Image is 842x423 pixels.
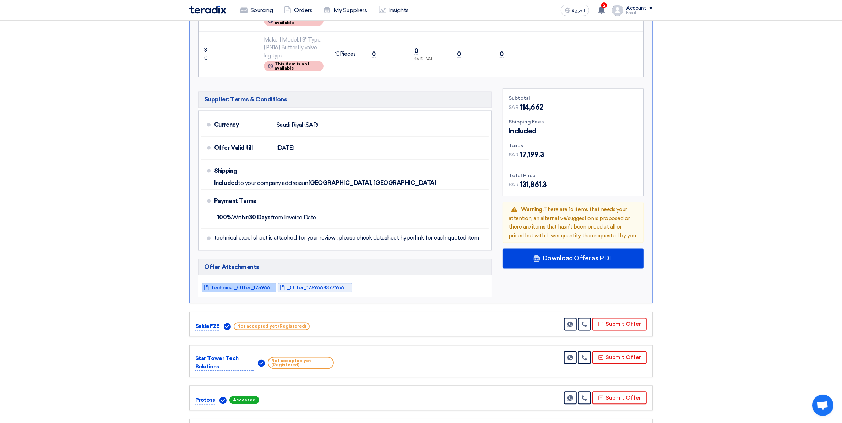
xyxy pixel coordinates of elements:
[520,149,544,160] span: 17,199.3
[414,56,446,62] div: (15 %) VAT
[592,391,647,404] button: Submit Offer
[335,51,340,57] span: 10
[277,118,318,132] div: Saudi Riyal (SAR)
[329,31,366,77] td: Pieces
[258,359,265,367] img: Verified Account
[521,206,543,213] span: Warning:
[626,11,653,15] div: Khalil
[195,355,254,371] p: Star Tower Tech Solutions
[626,5,646,11] div: Account
[214,116,271,133] div: Currency
[217,214,232,221] strong: 100%
[372,50,376,58] span: 0
[275,16,319,25] span: This item is not available
[592,318,647,330] button: Submit Offer
[211,285,275,290] span: Technical_Offer_1759668232987.pdf
[509,142,638,149] div: Taxes
[202,283,276,292] a: Technical_Offer_1759668232987.pdf
[195,396,215,405] p: Protoss
[275,62,319,70] span: This item is not available
[500,50,504,58] span: 0
[509,206,637,239] span: There are 16 items that needs your attention, an alternative/suggestion is proposed or there are ...
[520,102,543,112] span: 114,662
[509,151,519,159] span: SAR
[308,180,436,187] span: [GEOGRAPHIC_DATA], [GEOGRAPHIC_DATA]
[414,47,418,55] span: 0
[561,5,589,16] button: العربية
[238,180,308,187] span: to your company address in
[198,259,492,275] h5: Offer Attachments
[198,91,492,108] h5: Supplier: Terms & Conditions
[509,118,638,126] div: Shipping Fees
[214,139,271,156] div: Offer Valid till
[318,2,373,18] a: My Suppliers
[277,144,294,152] span: [DATE]
[189,6,226,14] img: Teradix logo
[812,395,833,416] div: Open chat
[219,397,227,404] img: Verified Account
[234,322,310,330] span: Not accepted yet (Registered)
[235,2,278,18] a: Sourcing
[278,2,318,18] a: Orders
[214,180,238,187] span: Included
[572,8,585,13] span: العربية
[509,104,519,111] span: SAR
[199,31,210,77] td: 30
[249,214,271,221] u: 30 Days
[268,357,334,369] span: Not accepted yet (Registered)
[601,2,607,8] span: 2
[195,322,219,331] p: Sakla FZE
[509,181,519,188] span: SAR
[214,163,271,180] div: Shipping
[509,172,638,179] div: Total Price
[287,285,351,290] span: _Offer_1759668377966.pdf
[217,214,317,221] span: Within from Invoice Date.
[509,94,638,102] div: Subtotal
[214,234,479,241] span: technical excel sheet is attached for your review ..please check datasheet hyperlink for each quo...
[224,323,231,330] img: Verified Account
[592,351,647,364] button: Submit Offer
[542,255,613,262] span: Download Offer as PDF
[373,2,414,18] a: Insights
[509,126,537,136] span: Included
[457,50,461,58] span: 0
[229,396,259,404] span: Accessed
[612,5,623,16] img: profile_test.png
[214,193,480,210] div: Payment Terms
[278,283,352,292] a: _Offer_1759668377966.pdf
[520,179,547,190] span: 131,861.3
[264,36,324,60] div: Make: | Model: | 8" Type: | PN16 | Butterfly valve, lug type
